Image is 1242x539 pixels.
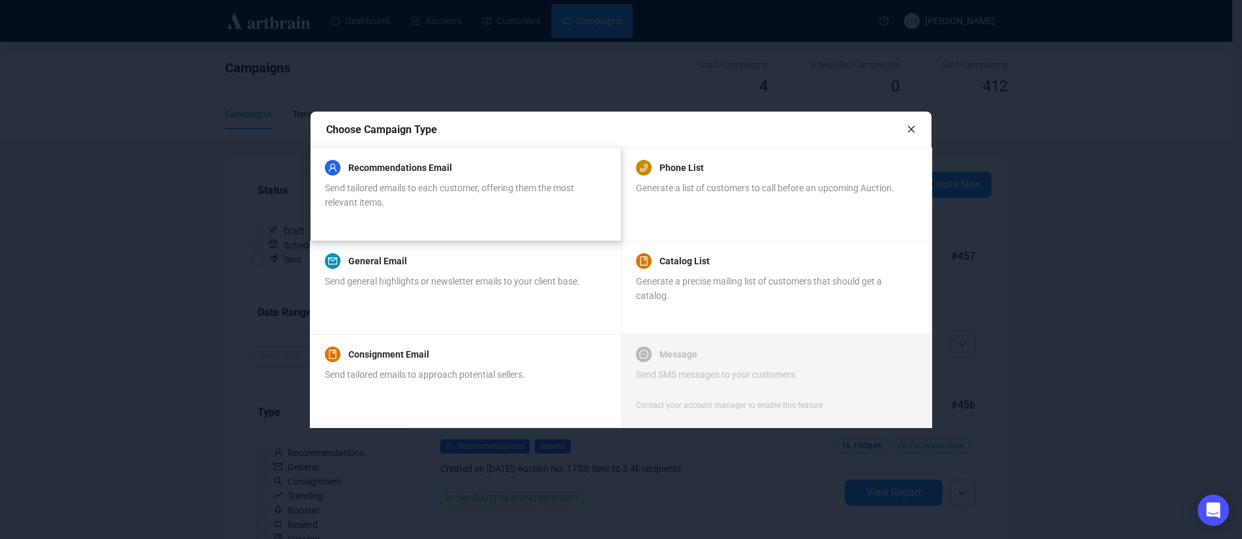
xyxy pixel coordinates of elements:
a: General Email [348,253,407,269]
span: book [639,256,648,266]
a: Message [659,346,697,362]
div: Choose Campaign Type [326,121,907,138]
a: Consignment Email [348,346,429,362]
span: close [907,125,916,134]
span: user [328,163,337,172]
span: Send tailored emails to each customer, offering them the most relevant items. [325,183,574,208]
a: Catalog List [659,253,710,269]
span: mail [328,256,337,266]
div: Open Intercom Messenger [1198,495,1229,526]
span: Generate a precise mailing list of customers that should get a catalog. [636,276,882,301]
a: Recommendations Email [348,160,452,176]
div: Contact your account manager to enable this feature [636,399,823,412]
span: Send general highlights or newsletter emails to your client base. [325,276,580,286]
span: book [328,350,337,359]
span: phone [639,163,648,172]
span: Send SMS messages to your customers. [636,369,798,380]
span: Send tailored emails to approach potential sellers. [325,369,525,380]
span: message [639,350,648,359]
a: Phone List [659,160,704,176]
span: Generate a list of customers to call before an upcoming Auction. [636,183,894,193]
